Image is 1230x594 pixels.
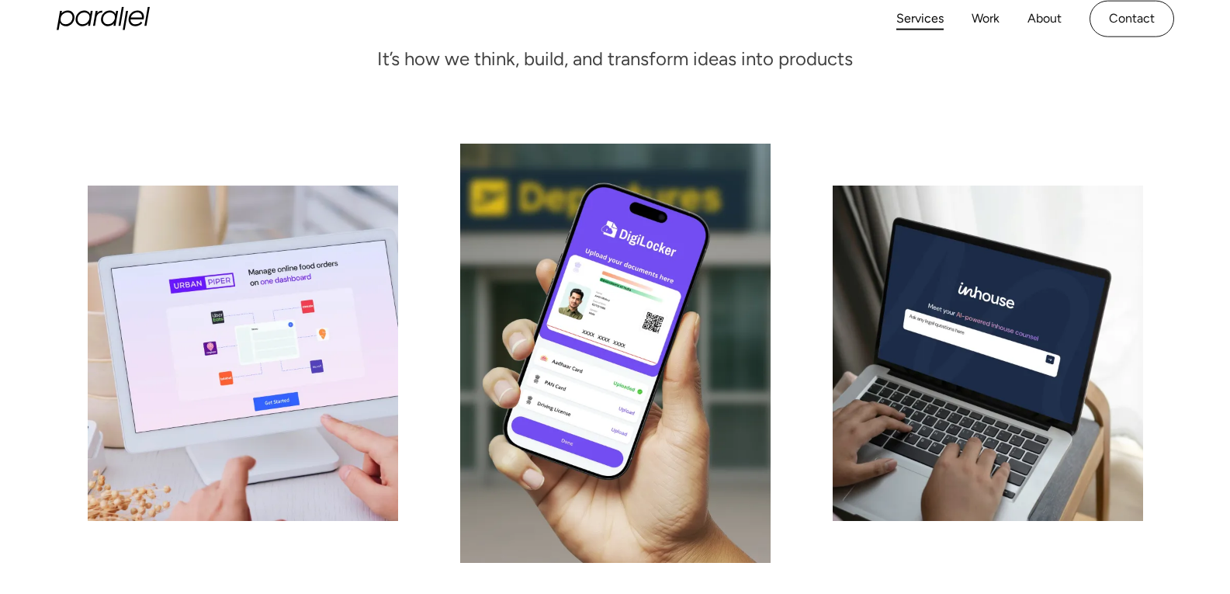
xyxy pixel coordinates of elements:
[349,53,882,66] p: It’s how we think, build, and transform ideas into products
[1027,8,1062,30] a: About
[460,144,771,563] img: Robin Dhanwani's Image
[1090,1,1174,37] a: Contact
[972,8,1000,30] a: Work
[88,186,398,521] img: card-image
[57,7,150,30] a: home
[833,186,1143,521] img: card-image
[896,8,944,30] a: Services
